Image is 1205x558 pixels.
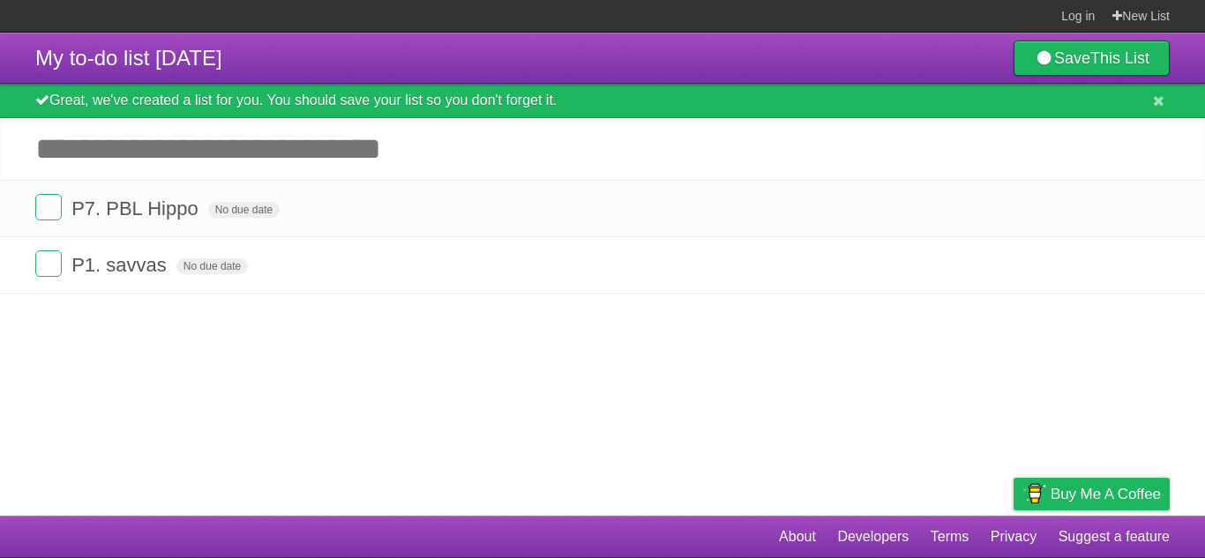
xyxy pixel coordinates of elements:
label: Done [35,194,62,220]
a: Privacy [991,520,1037,554]
span: P7. PBL Hippo [71,197,203,219]
a: Developers [837,520,909,554]
a: About [779,520,816,554]
span: Buy me a coffee [1051,479,1161,510]
b: This List [1090,49,1149,67]
span: No due date [208,202,280,218]
span: P1. savvas [71,254,171,276]
span: My to-do list [DATE] [35,46,222,70]
span: No due date [176,258,248,274]
img: Buy me a coffee [1022,479,1046,509]
a: Suggest a feature [1059,520,1170,554]
a: SaveThis List [1014,41,1170,76]
a: Terms [931,520,969,554]
a: Buy me a coffee [1014,478,1170,510]
label: Done [35,250,62,277]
